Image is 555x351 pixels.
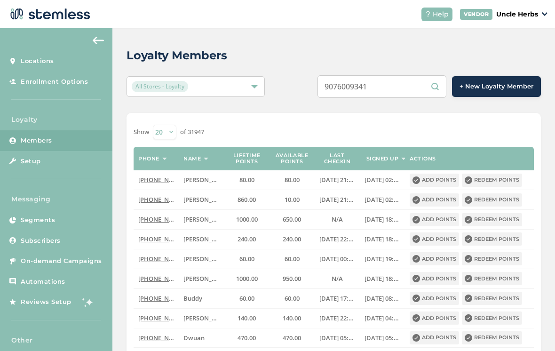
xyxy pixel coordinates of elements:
[365,334,409,342] span: [DATE] 05:32:02
[283,235,301,243] span: 240.00
[183,294,202,303] span: Buddy
[319,314,364,322] span: [DATE] 22:01:09
[21,236,61,246] span: Subscribers
[138,295,174,303] label: (907) 978-4145
[462,232,522,246] button: Redeem points
[180,128,204,137] label: of 31947
[319,334,364,342] span: [DATE] 05:36:58
[410,174,459,187] button: Add points
[462,292,522,305] button: Redeem points
[138,255,192,263] span: [PHONE_NUMBER]
[462,272,522,285] button: Redeem points
[319,152,355,165] label: Last checkin
[365,175,409,184] span: [DATE] 02:50:01
[462,213,522,226] button: Redeem points
[319,175,364,184] span: [DATE] 21:38:49
[132,81,188,92] span: All Stores - Loyalty
[365,235,409,243] span: [DATE] 18:08:11
[21,256,102,266] span: On-demand Campaigns
[183,255,231,263] span: [PERSON_NAME]
[462,252,522,265] button: Redeem points
[365,255,400,263] label: 2024-04-04 19:20:14
[319,255,355,263] label: 2024-07-30 00:37:10
[274,255,310,263] label: 60.00
[274,334,310,342] label: 470.00
[274,314,310,322] label: 140.00
[319,196,355,204] label: 2025-07-25 21:35:13
[319,275,355,283] label: N/A
[425,11,431,17] img: icon-help-white-03924b79.svg
[285,175,300,184] span: 80.00
[462,193,522,207] button: Redeem points
[319,294,364,303] span: [DATE] 17:01:20
[319,215,355,223] label: N/A
[229,215,264,223] label: 1000.00
[138,274,192,283] span: [PHONE_NUMBER]
[401,158,406,160] img: icon-sort-1e1d7615.svg
[138,255,174,263] label: (847) 814-8468
[138,176,174,184] label: (602) 758-1100
[79,293,97,311] img: glitter-stars-b7820f95.gif
[452,76,541,97] button: + New Loyalty Member
[93,37,104,44] img: icon-arrow-back-accent-c549486e.svg
[183,295,219,303] label: Buddy
[138,215,174,223] label: (503) 804-9208
[365,295,400,303] label: 2024-04-08 08:07:08
[285,195,300,204] span: 10.00
[332,274,343,283] span: N/A
[229,275,264,283] label: 1000.00
[332,215,343,223] span: N/A
[183,176,219,184] label: Arnold d
[138,314,174,322] label: (907) 310-5352
[238,314,256,322] span: 140.00
[410,311,459,325] button: Add points
[283,274,301,283] span: 950.00
[138,175,192,184] span: [PHONE_NUMBER]
[460,9,492,20] div: VENDOR
[229,255,264,263] label: 60.00
[283,334,301,342] span: 470.00
[365,334,400,342] label: 2024-05-31 05:32:02
[229,152,264,165] label: Lifetime points
[274,295,310,303] label: 60.00
[274,275,310,283] label: 950.00
[319,195,364,204] span: [DATE] 21:35:13
[274,152,310,165] label: Available points
[365,255,409,263] span: [DATE] 19:20:14
[274,235,310,243] label: 240.00
[283,314,301,322] span: 140.00
[183,196,219,204] label: Margaret
[183,156,201,162] label: Name
[410,272,459,285] button: Add points
[433,9,449,19] span: Help
[283,215,301,223] span: 650.00
[496,9,538,19] p: Uncle Herbs
[460,82,533,91] span: + New Loyalty Member
[410,213,459,226] button: Add points
[183,274,231,283] span: [PERSON_NAME]
[183,275,219,283] label: Koushi Sunder
[204,158,208,160] img: icon-sort-1e1d7615.svg
[410,331,459,344] button: Add points
[365,275,400,283] label: 2024-04-04 18:08:12
[365,215,400,223] label: 2024-04-04 18:08:04
[138,215,192,223] span: [PHONE_NUMBER]
[138,235,174,243] label: (816) 665-3356
[319,334,355,342] label: 2024-04-11 05:36:58
[285,294,300,303] span: 60.00
[229,235,264,243] label: 240.00
[410,193,459,207] button: Add points
[365,314,409,322] span: [DATE] 04:01:12
[183,235,219,243] label: sarah stevens
[462,331,522,344] button: Redeem points
[274,196,310,204] label: 10.00
[319,295,355,303] label: 2024-07-03 17:01:20
[183,215,219,223] label: Brian ↔️ Shen
[319,235,355,243] label: 2023-07-23 22:03:55
[508,306,555,351] iframe: Chat Widget
[138,235,192,243] span: [PHONE_NUMBER]
[21,136,52,145] span: Members
[138,195,192,204] span: [PHONE_NUMBER]
[365,176,400,184] label: 2024-04-05 02:50:01
[138,294,192,303] span: [PHONE_NUMBER]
